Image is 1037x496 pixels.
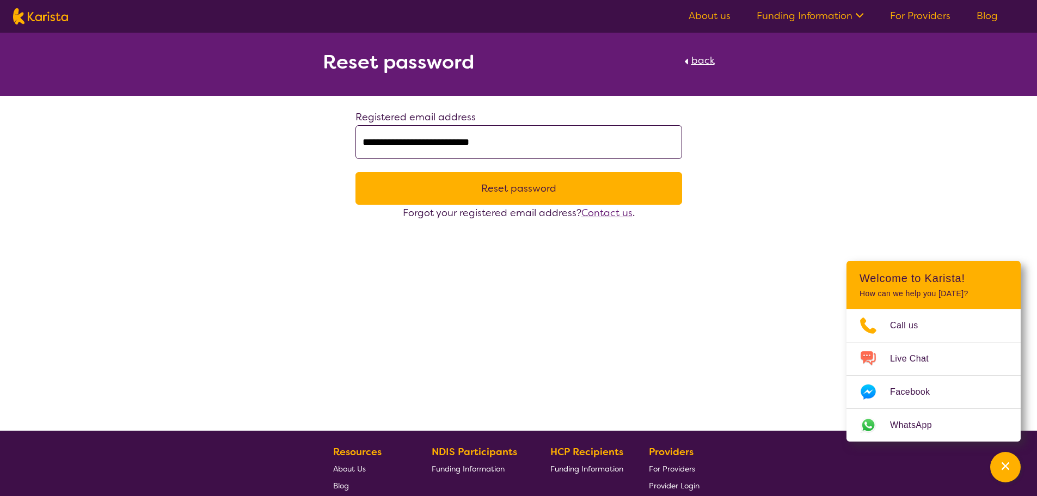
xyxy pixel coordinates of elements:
[323,52,475,72] h2: Reset password
[432,445,517,458] b: NDIS Participants
[550,464,623,474] span: Funding Information
[581,206,633,219] a: Contact us
[550,460,623,477] a: Funding Information
[890,317,931,334] span: Call us
[890,9,950,22] a: For Providers
[432,464,505,474] span: Funding Information
[432,460,525,477] a: Funding Information
[890,384,943,400] span: Facebook
[860,272,1008,285] h2: Welcome to Karista!
[977,9,998,22] a: Blog
[846,309,1021,442] ul: Choose channel
[355,205,682,221] div: Forgot your registered email address? .
[333,464,366,474] span: About Us
[990,452,1021,482] button: Channel Menu
[13,8,68,25] img: Karista logo
[355,111,476,124] label: Registered email address
[649,464,695,474] span: For Providers
[355,172,682,205] button: Reset password
[333,460,406,477] a: About Us
[846,409,1021,442] a: Web link opens in a new tab.
[860,289,1008,298] p: How can we help you [DATE]?
[649,481,699,491] span: Provider Login
[649,445,694,458] b: Providers
[691,54,715,67] span: back
[890,417,945,433] span: WhatsApp
[649,460,699,477] a: For Providers
[890,351,942,367] span: Live Chat
[682,52,715,76] a: back
[846,261,1021,442] div: Channel Menu
[757,9,864,22] a: Funding Information
[333,477,406,494] a: Blog
[649,477,699,494] a: Provider Login
[333,481,349,491] span: Blog
[550,445,623,458] b: HCP Recipients
[333,445,382,458] b: Resources
[689,9,731,22] a: About us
